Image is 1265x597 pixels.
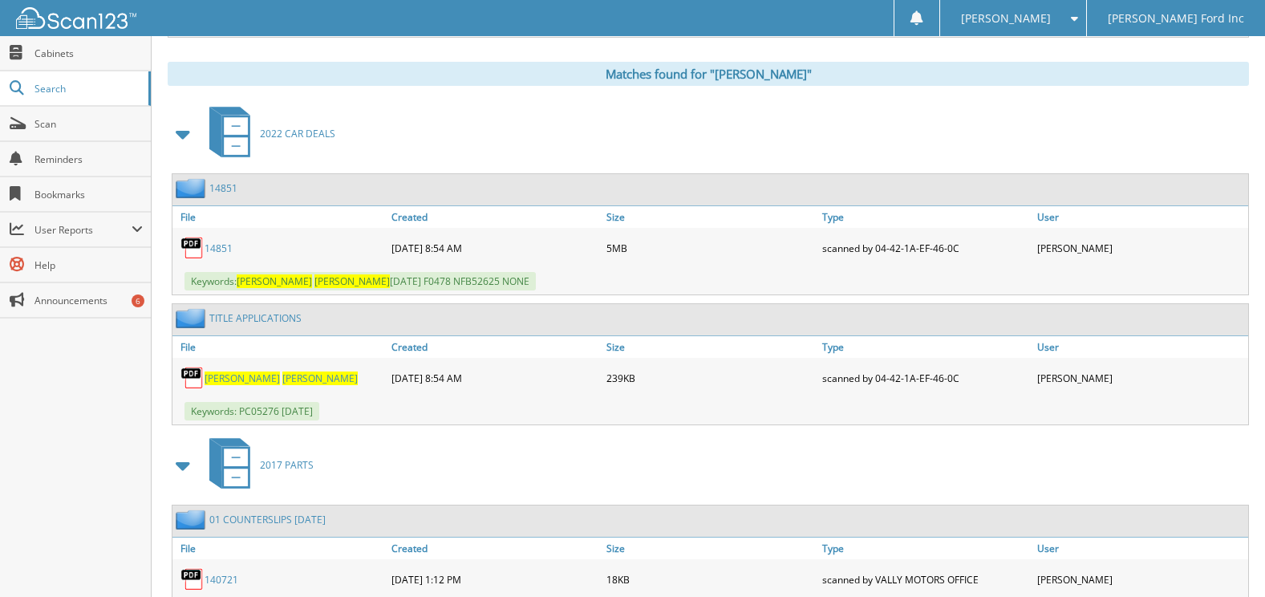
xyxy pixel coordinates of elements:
[205,242,233,255] a: 14851
[34,82,140,95] span: Search
[34,294,143,307] span: Announcements
[602,206,817,228] a: Size
[132,294,144,307] div: 6
[282,372,358,385] span: [PERSON_NAME]
[818,206,1033,228] a: Type
[387,206,602,228] a: Created
[180,567,205,591] img: PDF.png
[34,117,143,131] span: Scan
[168,62,1249,86] div: Matches found for "[PERSON_NAME]"
[602,336,817,358] a: Size
[387,538,602,559] a: Created
[34,188,143,201] span: Bookmarks
[602,362,817,394] div: 239KB
[387,232,602,264] div: [DATE] 8:54 AM
[237,274,312,288] span: [PERSON_NAME]
[1033,336,1248,358] a: User
[34,258,143,272] span: Help
[818,232,1033,264] div: scanned by 04-42-1A-EF-46-0C
[205,372,280,385] span: [PERSON_NAME]
[818,362,1033,394] div: scanned by 04-42-1A-EF-46-0C
[205,372,358,385] a: [PERSON_NAME] [PERSON_NAME]
[602,232,817,264] div: 5MB
[387,563,602,595] div: [DATE] 1:12 PM
[602,538,817,559] a: Size
[1033,538,1248,559] a: User
[176,178,209,198] img: folder2.png
[176,308,209,328] img: folder2.png
[1033,206,1248,228] a: User
[602,563,817,595] div: 18KB
[387,336,602,358] a: Created
[818,538,1033,559] a: Type
[1108,14,1244,23] span: [PERSON_NAME] Ford Inc
[1033,232,1248,264] div: [PERSON_NAME]
[209,513,326,526] a: 01 COUNTERSLIPS [DATE]
[172,538,387,559] a: File
[205,573,238,587] a: 140721
[260,127,335,140] span: 2022 CAR DEALS
[34,223,132,237] span: User Reports
[818,563,1033,595] div: scanned by VALLY MOTORS OFFICE
[16,7,136,29] img: scan123-logo-white.svg
[34,47,143,60] span: Cabinets
[172,336,387,358] a: File
[180,366,205,390] img: PDF.png
[260,458,314,472] span: 2017 PARTS
[184,402,319,420] span: Keywords: PC05276 [DATE]
[200,102,335,165] a: 2022 CAR DEALS
[172,206,387,228] a: File
[961,14,1051,23] span: [PERSON_NAME]
[180,236,205,260] img: PDF.png
[184,272,536,290] span: Keywords: [DATE] F0478 NFB52625 NONE
[1033,563,1248,595] div: [PERSON_NAME]
[209,311,302,325] a: TITLE APPLICATIONS
[34,152,143,166] span: Reminders
[387,362,602,394] div: [DATE] 8:54 AM
[176,510,209,530] img: folder2.png
[1033,362,1248,394] div: [PERSON_NAME]
[209,181,237,195] a: 14851
[1185,520,1265,597] iframe: Chat Widget
[200,433,314,497] a: 2017 PARTS
[818,336,1033,358] a: Type
[314,274,390,288] span: [PERSON_NAME]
